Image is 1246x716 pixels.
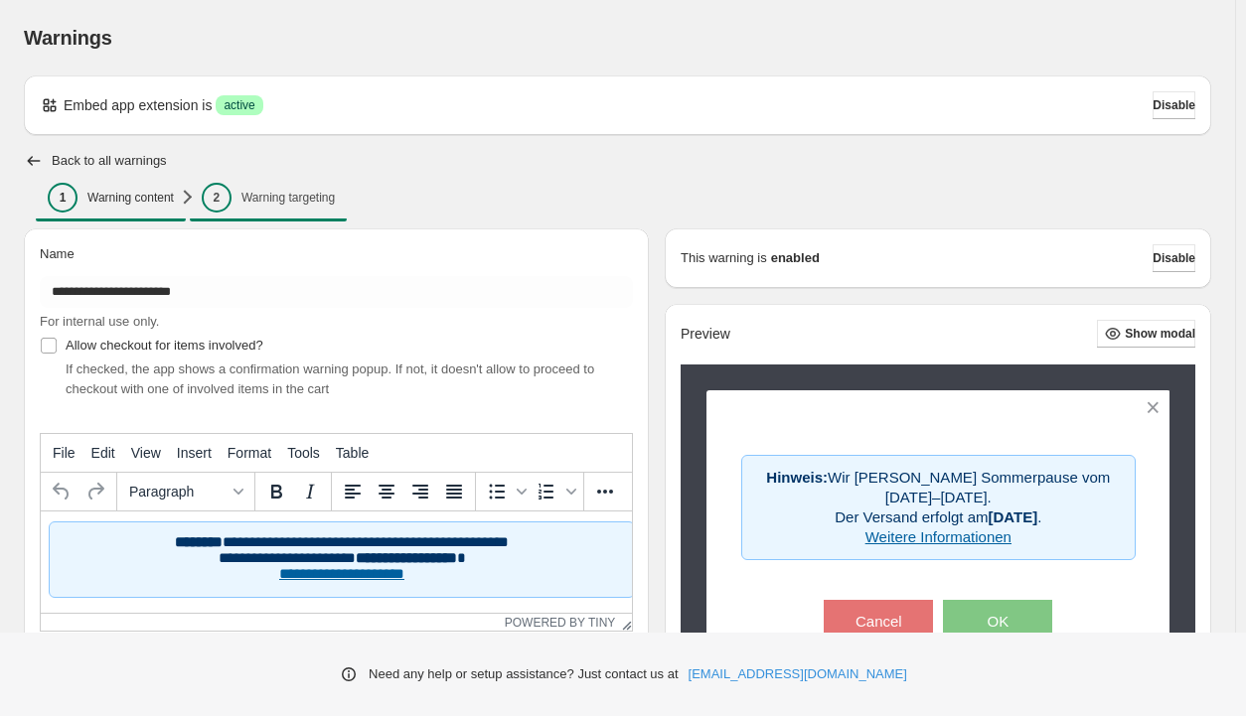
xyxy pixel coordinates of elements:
span: Warnings [24,27,112,49]
span: Table [336,445,369,461]
button: Bold [259,475,293,508]
strong: enabled [771,248,820,268]
p: Embed app extension is [64,95,212,115]
h2: Back to all warnings [52,153,167,169]
span: If checked, the app shows a confirmation warning popup. If not, it doesn't allow to proceed to ch... [66,361,594,396]
span: View [131,445,161,461]
button: Cancel [824,600,933,644]
a: Powered by Tiny [505,616,616,630]
p: Warning content [87,190,174,206]
button: Align left [336,475,370,508]
span: active [224,97,254,113]
span: Show modal [1125,326,1195,342]
span: Allow checkout for items involved? [66,338,263,353]
button: Justify [437,475,471,508]
div: 1 [48,183,78,213]
button: Redo [78,475,112,508]
p: This warning is [681,248,767,268]
div: Resize [615,614,632,631]
button: Disable [1153,244,1195,272]
span: Paragraph [129,484,227,500]
a: [EMAIL_ADDRESS][DOMAIN_NAME] [689,664,907,684]
span: Name [40,246,75,261]
div: Wir [PERSON_NAME] Sommerpause vom [DATE]–[DATE]. Der Versand erfolgt am . [741,455,1136,560]
span: Format [228,445,271,461]
button: Align right [403,475,437,508]
button: Show modal [1097,320,1195,348]
strong: Hinweis: [766,469,828,486]
span: Disable [1153,97,1195,113]
p: Warning targeting [241,190,335,206]
div: Bullet list [480,475,530,508]
div: 2 [202,183,232,213]
button: Italic [293,475,327,508]
button: Formats [121,475,250,508]
button: Undo [45,475,78,508]
iframe: Rich Text Area [41,511,632,613]
span: Insert [177,445,212,461]
button: OK [943,600,1052,644]
button: Disable [1153,91,1195,119]
h2: Preview [681,326,730,343]
button: More... [588,475,622,508]
strong: [DATE] [988,508,1037,525]
div: Numbered list [530,475,579,508]
button: Align center [370,475,403,508]
span: Disable [1153,250,1195,266]
span: For internal use only. [40,314,159,329]
span: File [53,445,76,461]
span: Edit [91,445,115,461]
span: Tools [287,445,320,461]
a: Weitere Informationen [865,528,1012,545]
